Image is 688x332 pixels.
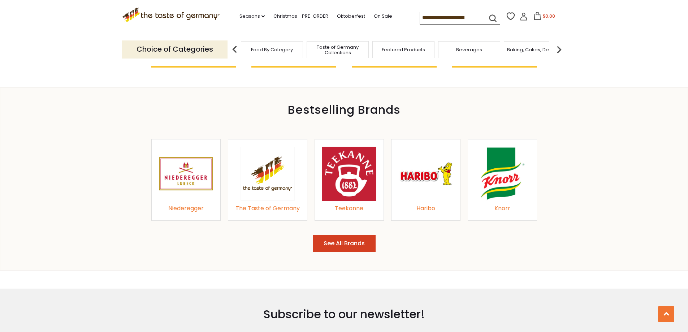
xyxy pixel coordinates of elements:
[475,147,529,201] img: Knorr
[228,42,242,57] img: previous arrow
[159,147,213,201] img: Niederegger
[313,235,376,252] button: See All Brands
[382,47,425,52] a: Featured Products
[475,204,529,214] div: Knorr
[507,47,563,52] a: Baking, Cakes, Desserts
[235,147,300,201] a: The Taste of Germany
[322,147,376,201] img: Teekanne
[399,147,453,201] img: Haribo
[239,12,265,20] a: Seasons
[543,13,555,19] span: $0.00
[399,204,453,214] div: Haribo
[456,47,482,52] a: Beverages
[159,204,213,214] div: Niederegger
[273,12,328,20] a: Christmas - PRE-ORDER
[337,12,365,20] a: Oktoberfest
[552,42,566,57] img: next arrow
[251,47,293,52] a: Food By Category
[235,204,300,214] div: The Taste of Germany
[322,204,376,214] div: Teekanne
[241,147,295,201] img: The Taste of Germany
[374,12,392,20] a: On Sale
[122,40,228,58] p: Choice of Categories
[160,307,528,322] h3: Subscribe to our newsletter!
[529,12,560,23] button: $0.00
[309,44,367,55] a: Taste of Germany Collections
[0,106,688,114] div: Bestselling Brands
